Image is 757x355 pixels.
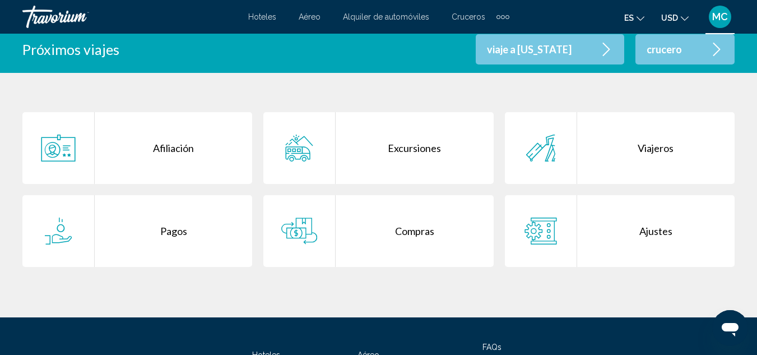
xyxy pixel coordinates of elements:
[577,112,735,184] div: Viajeros
[505,195,735,267] a: Ajustes
[452,12,485,21] a: Cruceros
[487,45,572,54] p: viaje a [US_STATE]
[22,112,252,184] a: Afiliación
[299,12,321,21] a: Aéreo
[263,195,493,267] a: Compras
[647,45,682,54] p: crucero
[705,5,735,29] button: User Menu
[712,11,728,22] span: MC
[22,195,252,267] a: Pagos
[624,13,634,22] span: es
[95,195,252,267] div: Pagos
[577,195,735,267] div: Ajustes
[505,112,735,184] a: Viajeros
[476,34,624,64] a: viaje a [US_STATE]
[661,13,678,22] span: USD
[336,195,493,267] div: Compras
[22,6,237,28] a: Travorium
[336,112,493,184] div: Excursiones
[635,34,735,64] a: crucero
[712,310,748,346] iframe: Button to launch messaging window
[661,10,689,26] button: Change currency
[343,12,429,21] a: Alquiler de automóviles
[496,8,509,26] button: Extra navigation items
[482,343,501,352] a: FAQs
[624,10,644,26] button: Change language
[22,41,119,58] h2: Próximos viajes
[95,112,252,184] div: Afiliación
[263,112,493,184] a: Excursiones
[248,12,276,21] a: Hoteles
